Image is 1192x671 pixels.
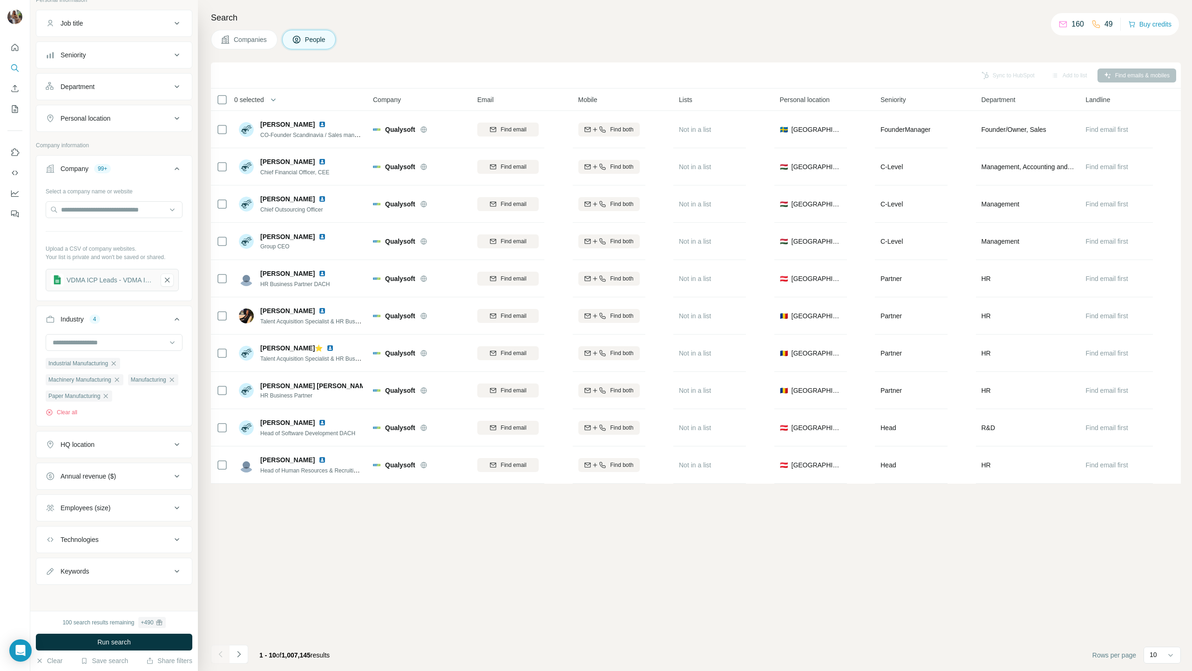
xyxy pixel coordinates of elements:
[9,639,32,662] div: Open Intercom Messenger
[982,237,1020,246] span: Management
[610,200,633,208] span: Find both
[282,651,311,659] span: 1,007,145
[260,157,315,166] span: [PERSON_NAME]
[1086,95,1111,104] span: Landline
[48,392,100,400] span: Paper Manufacturing
[1086,387,1128,394] span: Find email first
[260,269,315,278] span: [PERSON_NAME]
[131,376,166,384] span: Manufacturing
[7,101,22,117] button: My lists
[36,44,192,66] button: Seniority
[610,125,633,134] span: Find both
[373,275,380,282] img: Logo of Qualysoft
[610,312,633,320] span: Find both
[610,237,633,246] span: Find both
[61,503,110,513] div: Employees (size)
[610,274,633,283] span: Find both
[51,274,64,287] img: gsheets icon
[326,344,334,352] img: LinkedIn logo
[501,200,526,208] span: Find email
[578,421,640,435] button: Find both
[7,185,22,202] button: Dashboard
[477,123,539,137] button: Find email
[46,408,77,417] button: Clear all
[1086,126,1128,133] span: Find email first
[578,458,640,472] button: Find both
[260,169,330,176] span: Chief Financial Officer, CEE
[94,164,111,173] div: 99+
[679,95,692,104] span: Lists
[679,349,711,357] span: Not in a list
[880,163,903,171] span: C-Level
[260,232,315,241] span: [PERSON_NAME]
[610,163,633,171] span: Find both
[373,238,380,245] img: Logo of Qualysoft
[792,162,841,171] span: [GEOGRAPHIC_DATA]
[318,270,326,277] img: LinkedIn logo
[373,461,380,469] img: Logo of Qualysoft
[141,618,154,627] div: + 490
[679,461,711,469] span: Not in a list
[982,423,996,432] span: R&D
[7,9,22,24] img: Avatar
[239,234,254,249] img: Avatar
[501,424,526,432] span: Find email
[1086,163,1128,171] span: Find email first
[477,346,539,360] button: Find email
[501,237,526,246] span: Find email
[61,315,84,324] div: Industry
[259,651,276,659] span: 1 - 10
[792,311,841,321] span: [GEOGRAPHIC_DATA]
[260,343,323,353] span: [PERSON_NAME]⭐
[880,461,896,469] span: Head
[97,637,131,647] span: Run search
[679,200,711,208] span: Not in a list
[780,386,788,395] span: 🇷🇴
[61,440,95,449] div: HQ location
[260,381,372,390] span: [PERSON_NAME] [PERSON_NAME]
[46,184,183,196] div: Select a company name or website
[36,560,192,582] button: Keywords
[880,200,903,208] span: C-Level
[578,234,640,248] button: Find both
[578,160,640,174] button: Find both
[1086,461,1128,469] span: Find email first
[610,461,633,469] span: Find both
[36,12,192,34] button: Job title
[230,645,248,664] button: Navigate to next page
[501,461,526,469] span: Find email
[305,35,326,44] span: People
[36,497,192,519] button: Employees (size)
[477,383,539,397] button: Find email
[373,200,380,208] img: Logo of Qualysoft
[780,95,830,104] span: Personal location
[61,82,95,91] div: Department
[7,144,22,161] button: Use Surfe on LinkedIn
[36,157,192,184] button: Company99+
[36,308,192,334] button: Industry4
[880,312,902,320] span: Partner
[239,308,254,323] img: Avatar
[7,205,22,222] button: Feedback
[792,237,841,246] span: [GEOGRAPHIC_DATA]
[373,387,380,394] img: Logo of Qualysoft
[234,95,264,104] span: 0 selected
[578,95,597,104] span: Mobile
[880,387,902,394] span: Partner
[780,460,788,470] span: 🇦🇹
[260,355,388,362] span: Talent Acquisition Specialist & HR Business Partner
[982,162,1075,171] span: Management, Accounting and Finance
[1128,18,1172,31] button: Buy credits
[36,433,192,456] button: HQ location
[260,466,377,474] span: Head of Human Resources & Recruiting DACH
[36,528,192,551] button: Technologies
[982,460,991,470] span: HR
[260,206,323,213] span: Chief Outsourcing Officer
[385,125,415,134] span: Qualysoft
[373,349,380,357] img: Logo of Qualysoft
[780,237,788,246] span: 🇭🇺
[318,233,326,240] img: LinkedIn logo
[982,274,991,283] span: HR
[1086,238,1128,245] span: Find email first
[792,460,841,470] span: [GEOGRAPHIC_DATA]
